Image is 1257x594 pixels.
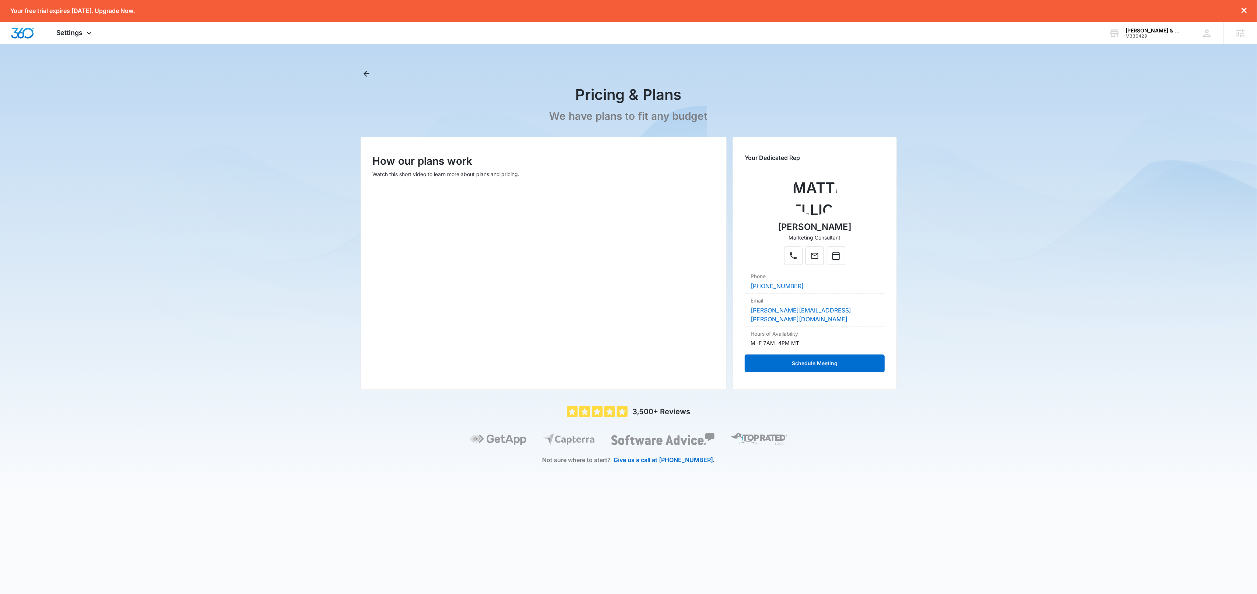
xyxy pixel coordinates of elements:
p: 3,500+ Reviews [632,406,690,417]
button: Calendar [827,247,845,265]
button: Schedule Meeting [745,354,884,372]
p: Your Dedicated Rep [745,153,884,162]
iframe: How our plans work [373,185,715,378]
div: account id [1126,34,1179,39]
p: We have plans to fit any budget [550,110,708,123]
p: M-F 7AM-4PM MT [751,339,799,347]
span: Settings [56,29,83,36]
div: account name [1126,28,1179,34]
a: [PHONE_NUMBER] [751,282,804,290]
dt: Phone [751,272,878,280]
p: How our plans work [373,153,715,169]
p: . [614,455,715,464]
div: Email[PERSON_NAME][EMAIL_ADDRESS][PERSON_NAME][DOMAIN_NAME] [745,294,884,327]
p: Watch this short video to learn more about plans and pricing. [373,170,715,178]
dt: Email [751,297,878,304]
p: [PERSON_NAME] [778,220,852,234]
div: Phone[PHONE_NUMBER] [745,269,884,294]
p: Not sure where to start? [543,455,611,464]
img: Capterra [543,433,595,445]
img: Top Rated Local [731,433,787,445]
dt: Hours of Availability [751,330,878,338]
button: Mail [805,247,824,265]
a: [PERSON_NAME][EMAIL_ADDRESS][PERSON_NAME][DOMAIN_NAME] [751,307,851,323]
div: Hours of AvailabilityM-F 7AM-4PM MT [745,327,884,350]
a: Give us a call at [PHONE_NUMBER] [614,456,713,464]
img: GetApp [470,433,526,445]
p: Marketing Consultant [789,234,840,241]
img: Software Advice [611,433,714,445]
img: Matthew Elliott [793,171,837,215]
div: Settings [45,22,105,44]
p: Your free trial expires [DATE]. Upgrade Now. [10,7,135,14]
h1: Pricing & Plans [576,85,682,104]
button: dismiss this dialog [1242,7,1247,14]
button: Phone [784,247,803,265]
button: Back [361,68,372,80]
